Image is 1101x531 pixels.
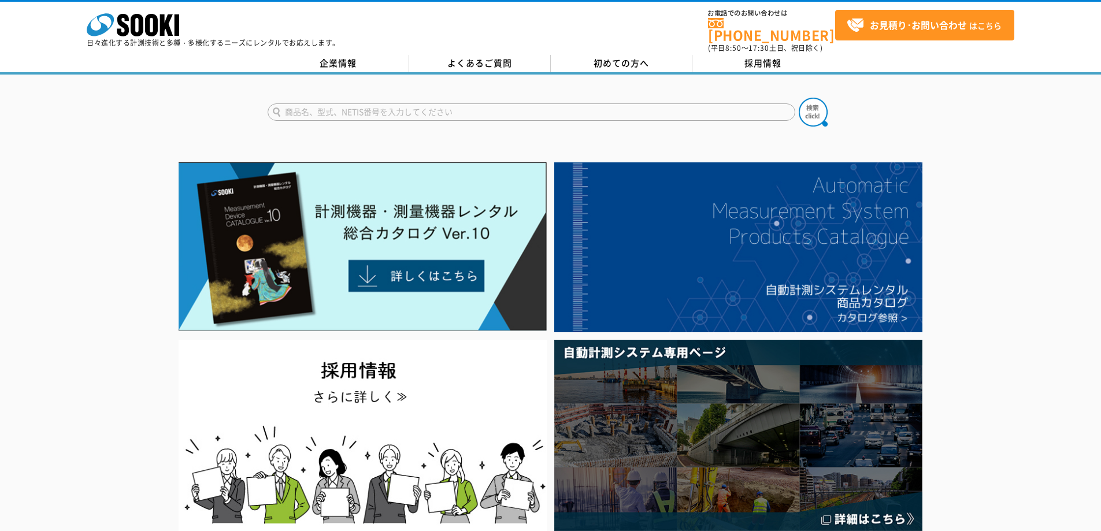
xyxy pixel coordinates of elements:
[847,17,1002,34] span: はこちら
[179,162,547,331] img: Catalog Ver10
[708,10,835,17] span: お電話でのお問い合わせは
[87,39,340,46] p: 日々進化する計測技術と多種・多様化するニーズにレンタルでお応えします。
[708,43,822,53] span: (平日 ～ 土日、祝日除く)
[554,162,922,332] img: 自動計測システムカタログ
[870,18,967,32] strong: お見積り･お問い合わせ
[268,103,795,121] input: 商品名、型式、NETIS番号を入力してください
[835,10,1014,40] a: お見積り･お問い合わせはこちら
[554,340,922,531] img: 自動計測システム専用ページ
[179,340,547,531] img: SOOKI recruit
[725,43,742,53] span: 8:50
[692,55,834,72] a: 採用情報
[409,55,551,72] a: よくあるご質問
[748,43,769,53] span: 17:30
[551,55,692,72] a: 初めての方へ
[268,55,409,72] a: 企業情報
[799,98,828,127] img: btn_search.png
[594,57,649,69] span: 初めての方へ
[708,18,835,42] a: [PHONE_NUMBER]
